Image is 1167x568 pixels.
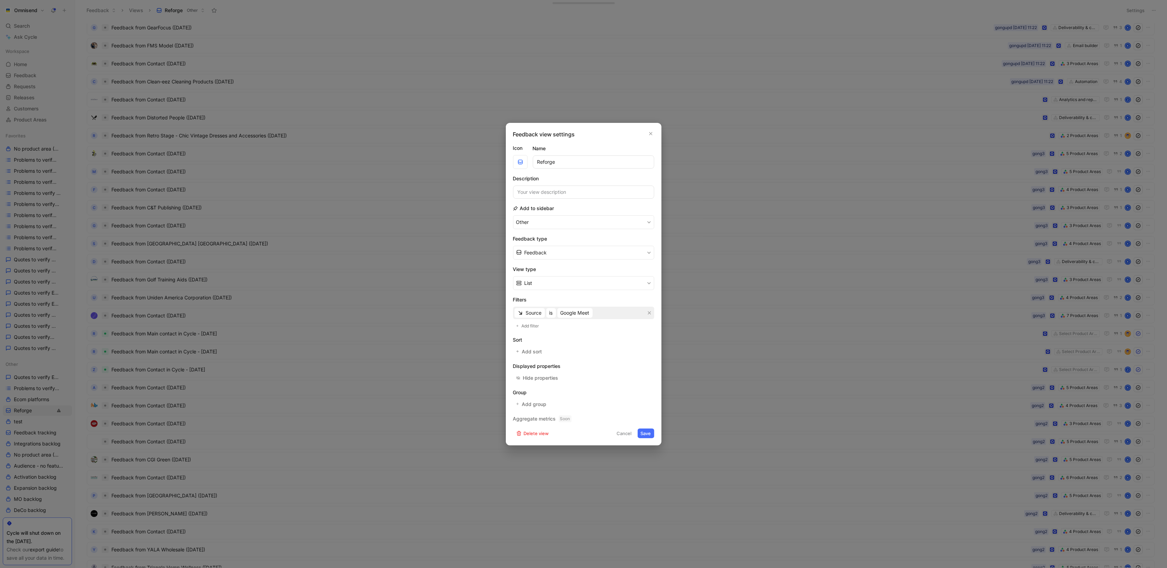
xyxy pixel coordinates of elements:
[533,155,654,169] input: Your view name
[513,204,554,213] h2: Add to sidebar
[513,186,654,199] input: Your view description
[513,399,550,409] button: Add group
[522,400,547,408] span: Add group
[533,144,546,153] h2: Name
[513,388,654,397] h2: Group
[546,308,556,318] button: is
[521,323,540,330] span: Add filter
[523,374,558,382] div: Hide properties
[513,215,654,229] button: Other
[513,373,562,383] button: Hide properties
[513,130,575,138] h2: Feedback view settings
[614,429,635,438] button: Cancel
[513,235,654,243] h2: Feedback type
[513,336,654,344] h2: Sort
[513,415,654,423] h2: Aggregate metrics
[513,322,543,330] button: Add filter
[526,309,542,317] span: Source
[557,308,593,318] button: Google Meet
[513,174,539,183] h2: Description
[513,296,654,304] h2: Filters
[638,429,654,438] button: Save
[525,249,547,257] span: Feedback
[522,348,543,356] span: Add sort
[513,265,654,273] h2: View type
[559,415,572,422] span: Soon
[513,276,654,290] button: List
[549,309,553,317] span: is
[513,144,528,152] label: Icon
[513,362,654,370] h2: Displayed properties
[514,308,545,318] button: Source
[513,429,552,438] button: Delete view
[513,246,654,260] button: Feedback
[513,347,546,357] button: Add sort
[560,309,590,317] span: Google Meet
